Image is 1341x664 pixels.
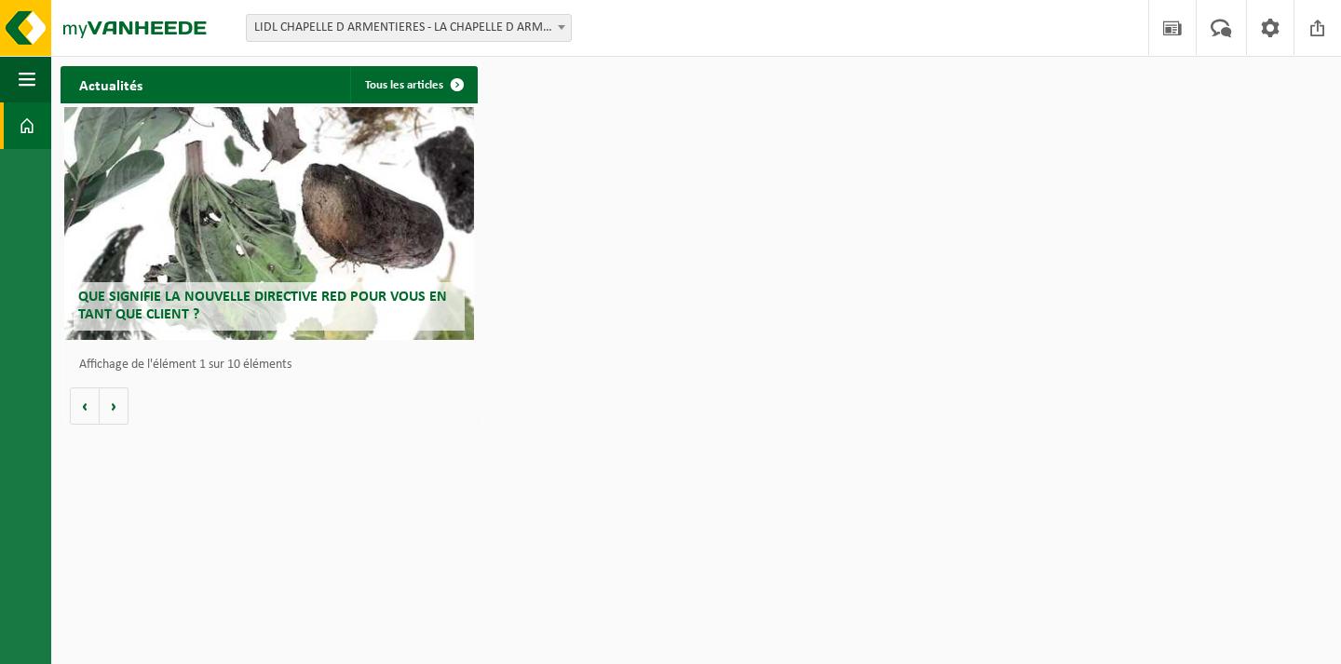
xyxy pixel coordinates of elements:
[64,107,473,340] a: Que signifie la nouvelle directive RED pour vous en tant que client ?
[247,15,571,41] span: LIDL CHAPELLE D ARMENTIERES - LA CHAPELLE D ARMENTIERES
[61,66,161,102] h2: Actualités
[246,14,572,42] span: LIDL CHAPELLE D ARMENTIERES - LA CHAPELLE D ARMENTIERES
[78,290,447,322] span: Que signifie la nouvelle directive RED pour vous en tant que client ?
[350,66,476,103] a: Tous les articles
[70,387,100,425] button: Vorige
[79,359,468,372] p: Affichage de l'élément 1 sur 10 éléments
[100,387,129,425] button: Volgende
